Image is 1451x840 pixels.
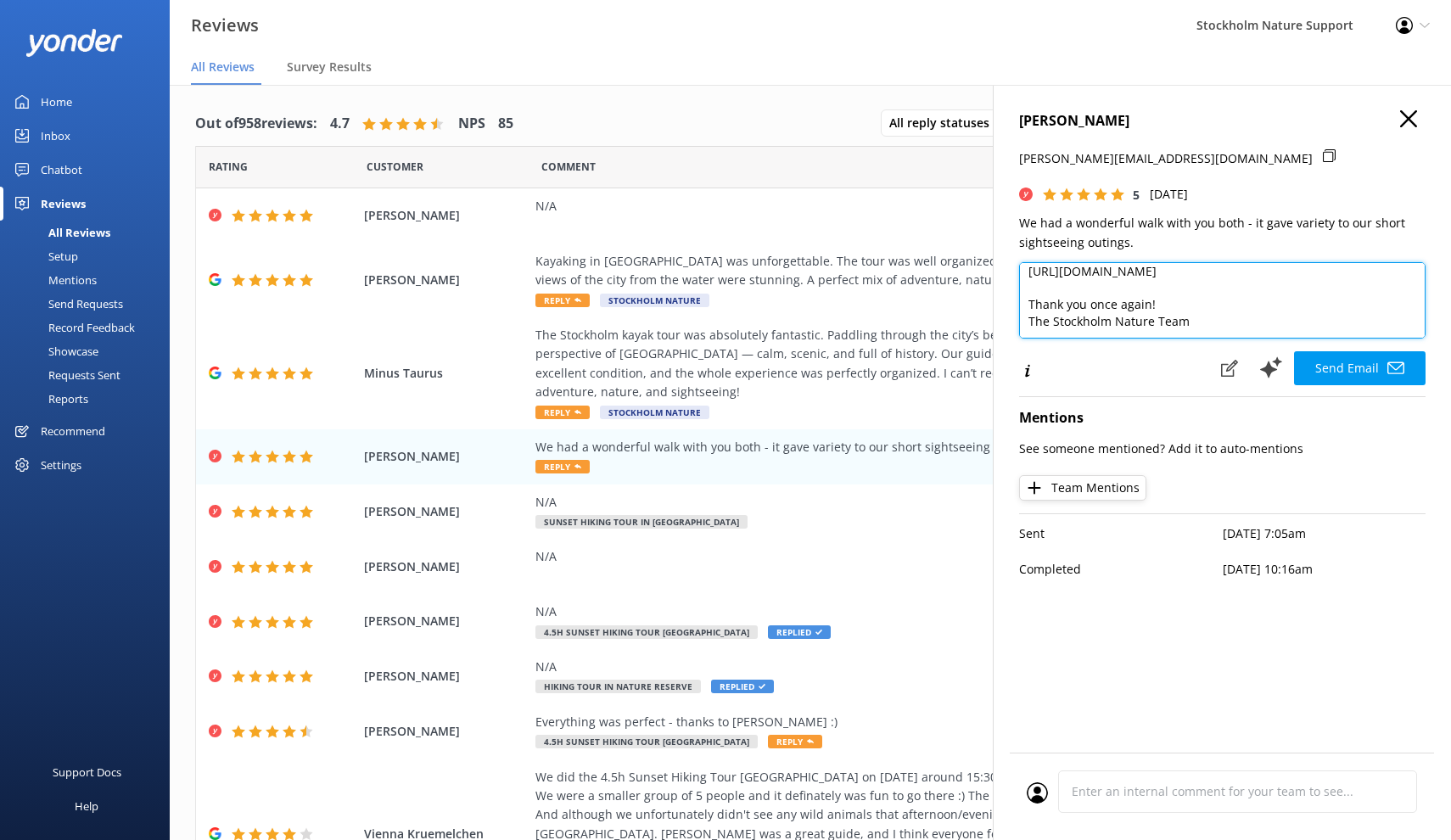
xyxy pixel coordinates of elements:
[535,713,1308,731] div: Everything was perfect - thanks to [PERSON_NAME] :)
[10,387,88,411] div: Reports
[1400,110,1417,129] button: Close
[364,206,528,225] span: [PERSON_NAME]
[1133,187,1140,203] span: 5
[1294,351,1426,385] button: Send Email
[10,339,170,363] a: Showcase
[10,292,170,316] a: Send Requests
[535,602,1308,621] div: N/A
[10,363,120,387] div: Requests Sent
[1223,524,1426,543] p: [DATE] 7:05am
[535,515,748,529] span: Sunset Hiking Tour in [GEOGRAPHIC_DATA]
[364,271,528,289] span: [PERSON_NAME]
[41,187,86,221] div: Reviews
[10,316,135,339] div: Record Feedback
[10,363,170,387] a: Requests Sent
[191,59,255,76] span: All Reviews
[10,339,98,363] div: Showcase
[711,680,774,693] span: Replied
[1019,475,1146,501] button: Team Mentions
[1027,782,1048,804] img: user_profile.svg
[10,221,110,244] div: All Reviews
[10,316,170,339] a: Record Feedback
[367,159,423,175] span: Date
[53,755,121,789] div: Support Docs
[498,113,513,135] h4: 85
[541,159,596,175] span: Question
[1223,560,1426,579] p: [DATE] 10:16am
[25,29,123,57] img: yonder-white-logo.png
[330,113,350,135] h4: 4.7
[535,658,1308,676] div: N/A
[10,268,97,292] div: Mentions
[1019,440,1426,458] p: See someone mentioned? Add it to auto-mentions
[41,448,81,482] div: Settings
[41,153,82,187] div: Chatbot
[10,244,78,268] div: Setup
[287,59,372,76] span: Survey Results
[191,12,259,39] h3: Reviews
[10,244,170,268] a: Setup
[41,119,70,153] div: Inbox
[600,406,709,419] span: Stockholm Nature
[1150,185,1188,204] p: [DATE]
[1019,110,1426,132] h4: [PERSON_NAME]
[768,625,831,639] span: Replied
[1019,407,1426,429] h4: Mentions
[535,326,1308,402] div: The Stockholm kayak tour was absolutely fantastic. Paddling through the city’s beautiful waterway...
[209,159,248,175] span: Date
[75,789,98,823] div: Help
[1019,524,1223,543] p: Sent
[535,252,1308,290] div: Kayaking in [GEOGRAPHIC_DATA] was unforgettable. The tour was well organized, the guide was frien...
[768,735,822,748] span: Reply
[10,292,123,316] div: Send Requests
[364,722,528,741] span: [PERSON_NAME]
[364,612,528,630] span: [PERSON_NAME]
[10,221,170,244] a: All Reviews
[364,364,528,383] span: Minus Taurus
[41,85,72,119] div: Home
[364,557,528,576] span: [PERSON_NAME]
[1019,149,1313,168] p: [PERSON_NAME][EMAIL_ADDRESS][DOMAIN_NAME]
[364,447,528,466] span: [PERSON_NAME]
[364,667,528,686] span: [PERSON_NAME]
[535,680,701,693] span: Hiking Tour in Nature Reserve
[535,493,1308,512] div: N/A
[10,387,170,411] a: Reports
[600,294,709,307] span: Stockholm Nature
[535,197,1308,216] div: N/A
[889,114,1000,132] span: All reply statuses
[535,547,1308,566] div: N/A
[535,406,590,419] span: Reply
[1019,214,1426,252] p: We had a wonderful walk with you both - it gave variety to our short sightseeing outings.
[535,735,758,748] span: 4.5h Sunset Hiking Tour [GEOGRAPHIC_DATA]
[535,625,758,639] span: 4.5h Sunset Hiking Tour [GEOGRAPHIC_DATA]
[535,438,1308,456] div: We had a wonderful walk with you both - it gave variety to our short sightseeing outings.
[195,113,317,135] h4: Out of 958 reviews:
[535,460,590,473] span: Reply
[41,414,105,448] div: Recommend
[458,113,485,135] h4: NPS
[535,294,590,307] span: Reply
[10,268,170,292] a: Mentions
[1019,262,1426,339] textarea: Thank you so much for the great feedback! If you haven’t already, we’d be super grateful if you c...
[1019,560,1223,579] p: Completed
[364,502,528,521] span: [PERSON_NAME]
